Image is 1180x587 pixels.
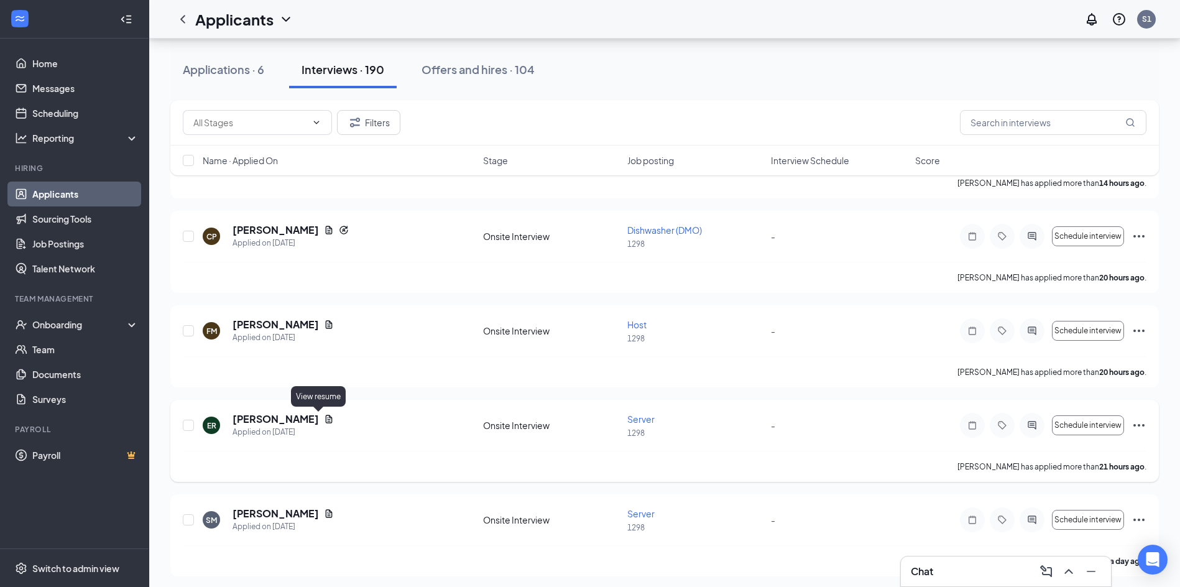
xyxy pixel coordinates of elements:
p: 1298 [627,239,764,249]
span: - [771,420,775,431]
svg: Note [965,420,980,430]
div: Open Intercom Messenger [1138,545,1168,575]
div: Applied on [DATE] [233,331,334,344]
a: Surveys [32,387,139,412]
p: [PERSON_NAME] has applied more than . [957,461,1146,472]
span: Server [627,508,655,519]
button: ChevronUp [1059,562,1079,581]
svg: Tag [995,515,1010,525]
svg: Note [965,515,980,525]
svg: Document [324,320,334,330]
svg: Minimize [1084,564,1099,579]
span: Schedule interview [1054,326,1122,335]
p: 1298 [627,522,764,533]
div: Onsite Interview [483,514,620,526]
span: Interview Schedule [771,154,849,167]
svg: Document [324,414,334,424]
div: Interviews · 190 [302,62,384,77]
div: Onsite Interview [483,230,620,243]
svg: ChevronDown [311,118,321,127]
svg: Tag [995,420,1010,430]
svg: Ellipses [1132,229,1146,244]
a: PayrollCrown [32,443,139,468]
a: Team [32,337,139,362]
div: Offers and hires · 104 [422,62,535,77]
svg: Settings [15,562,27,575]
a: Messages [32,76,139,101]
button: Minimize [1081,562,1101,581]
div: Applied on [DATE] [233,426,334,438]
svg: Ellipses [1132,323,1146,338]
h5: [PERSON_NAME] [233,318,319,331]
h1: Applicants [195,9,274,30]
svg: ActiveChat [1025,515,1039,525]
div: Hiring [15,163,136,173]
div: Reporting [32,132,139,144]
div: Applied on [DATE] [233,520,334,533]
svg: ChevronUp [1061,564,1076,579]
div: Payroll [15,424,136,435]
svg: Ellipses [1132,512,1146,527]
div: Onsite Interview [483,325,620,337]
span: Schedule interview [1054,421,1122,430]
svg: QuestionInfo [1112,12,1127,27]
div: Applications · 6 [183,62,264,77]
span: - [771,514,775,525]
svg: UserCheck [15,318,27,331]
a: Applicants [32,182,139,206]
p: 1298 [627,428,764,438]
button: Schedule interview [1052,510,1124,530]
div: SM [206,515,217,525]
button: Schedule interview [1052,321,1124,341]
a: Scheduling [32,101,139,126]
b: 20 hours ago [1099,367,1145,377]
svg: ActiveChat [1025,420,1039,430]
button: ComposeMessage [1036,562,1056,581]
a: Documents [32,362,139,387]
svg: Notifications [1084,12,1099,27]
h5: [PERSON_NAME] [233,223,319,237]
b: 21 hours ago [1099,462,1145,471]
span: Score [915,154,940,167]
button: Schedule interview [1052,226,1124,246]
svg: ActiveChat [1025,231,1039,241]
a: Sourcing Tools [32,206,139,231]
span: Dishwasher (DMO) [627,224,702,236]
b: a day ago [1110,557,1145,566]
div: FM [206,326,217,336]
a: Home [32,51,139,76]
svg: Collapse [120,13,132,25]
svg: Tag [995,231,1010,241]
span: Name · Applied On [203,154,278,167]
svg: ChevronDown [279,12,293,27]
svg: Note [965,231,980,241]
h5: [PERSON_NAME] [233,412,319,426]
div: ER [207,420,216,431]
svg: Tag [995,326,1010,336]
svg: ComposeMessage [1039,564,1054,579]
svg: ChevronLeft [175,12,190,27]
span: Server [627,414,655,425]
span: Stage [483,154,508,167]
div: Switch to admin view [32,562,119,575]
svg: MagnifyingGlass [1125,118,1135,127]
a: Talent Network [32,256,139,281]
svg: Document [324,509,334,519]
div: CP [206,231,217,242]
svg: ActiveChat [1025,326,1039,336]
svg: Ellipses [1132,418,1146,433]
svg: Analysis [15,132,27,144]
input: Search in interviews [960,110,1146,135]
button: Filter Filters [337,110,400,135]
div: Onboarding [32,318,128,331]
h5: [PERSON_NAME] [233,507,319,520]
span: Job posting [627,154,674,167]
svg: Filter [348,115,362,130]
svg: Reapply [339,225,349,235]
p: [PERSON_NAME] has applied more than . [957,272,1146,283]
span: Host [627,319,647,330]
span: Schedule interview [1054,232,1122,241]
svg: WorkstreamLogo [14,12,26,25]
button: Schedule interview [1052,415,1124,435]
